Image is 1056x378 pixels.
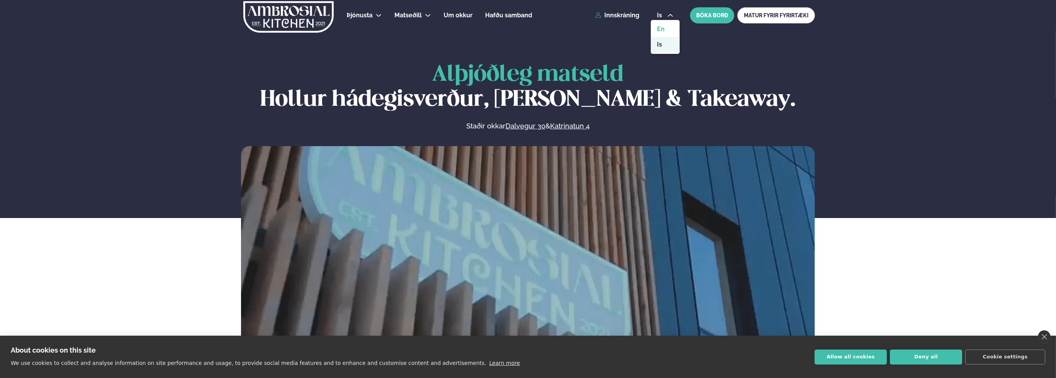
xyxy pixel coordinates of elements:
[651,37,680,52] a: is
[485,11,532,20] a: Hafðu samband
[11,346,96,354] strong: About cookies on this site
[657,12,664,18] span: is
[347,11,373,20] a: Þjónusta
[595,12,639,19] a: Innskráning
[550,122,590,131] a: Katrinatun 4
[690,7,734,23] button: BÓKA BORÐ
[1038,330,1051,343] a: close
[815,350,887,365] button: Allow all cookies
[243,1,334,33] img: logo
[737,7,815,23] a: MATUR FYRIR FYRIRTÆKI
[485,12,532,19] span: Hafðu samband
[489,360,520,366] a: Learn more
[444,12,472,19] span: Um okkur
[11,360,486,366] p: We use cookies to collect and analyse information on site performance and usage, to provide socia...
[347,12,373,19] span: Þjónusta
[651,12,680,18] button: is
[241,63,815,112] h1: Hollur hádegisverður, [PERSON_NAME] & Takeaway.
[394,11,422,20] a: Matseðill
[382,122,673,131] p: Staðir okkar &
[394,12,422,19] span: Matseðill
[506,122,545,131] a: Dalvegur 30
[651,22,680,37] a: en
[444,11,472,20] a: Um okkur
[965,350,1045,365] button: Cookie settings
[432,64,624,85] span: Alþjóðleg matseld
[890,350,962,365] button: Deny all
